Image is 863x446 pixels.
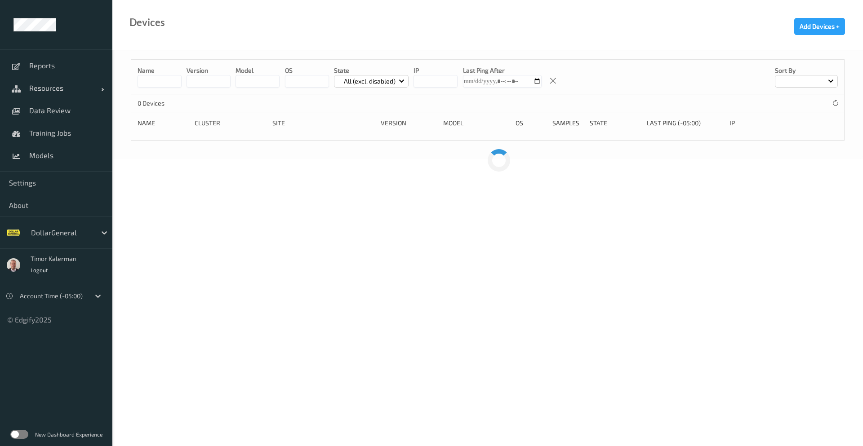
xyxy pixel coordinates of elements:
[590,119,641,128] div: State
[285,66,329,75] p: OS
[236,66,280,75] p: model
[463,66,542,75] p: Last Ping After
[647,119,723,128] div: Last Ping (-05:00)
[414,66,458,75] p: IP
[187,66,231,75] p: version
[272,119,374,128] div: Site
[381,119,437,128] div: version
[341,77,399,86] p: All (excl. disabled)
[334,66,409,75] p: State
[730,119,791,128] div: ip
[195,119,266,128] div: Cluster
[794,18,845,35] button: Add Devices +
[138,99,205,108] p: 0 Devices
[129,18,165,27] div: Devices
[138,66,182,75] p: Name
[775,66,838,75] p: Sort by
[552,119,583,128] div: Samples
[138,119,188,128] div: Name
[443,119,509,128] div: Model
[516,119,546,128] div: OS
